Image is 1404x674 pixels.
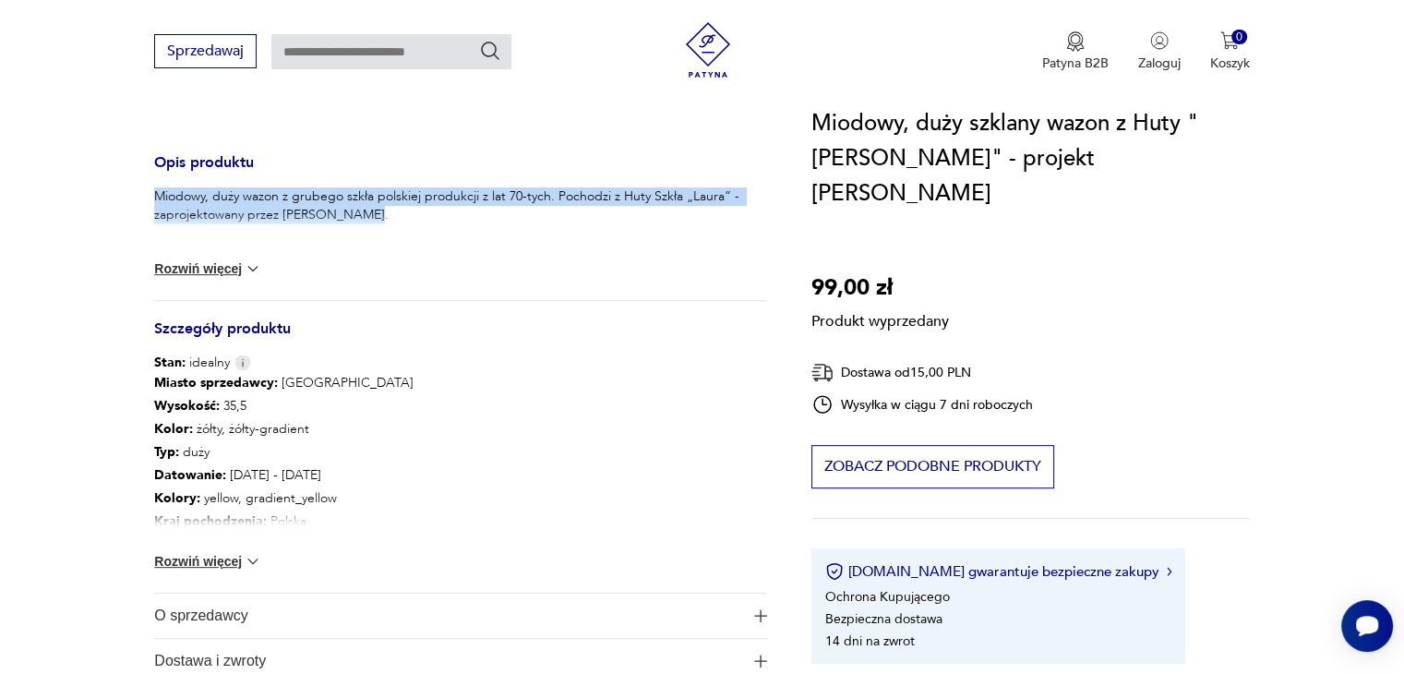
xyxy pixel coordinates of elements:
[154,441,767,464] p: duży
[154,512,267,530] b: Kraj pochodzenia :
[1138,54,1181,72] p: Zaloguj
[754,655,767,668] img: Ikona plusa
[154,420,193,438] b: Kolor:
[1167,567,1172,576] img: Ikona strzałki w prawo
[811,361,834,384] img: Ikona dostawy
[154,34,257,68] button: Sprzedawaj
[825,632,915,650] li: 14 dni na zwrot
[1231,30,1247,45] div: 0
[154,511,767,534] p: Polska
[154,372,767,395] p: [GEOGRAPHIC_DATA]
[1042,54,1109,72] p: Patyna B2B
[825,610,942,628] li: Bezpieczna dostawa
[811,361,1033,384] div: Dostawa od 15,00 PLN
[244,259,262,278] img: chevron down
[1210,54,1250,72] p: Koszyk
[154,552,261,571] button: Rozwiń więcej
[1210,31,1250,72] button: 0Koszyk
[1220,31,1239,50] img: Ikona koszyka
[154,354,186,371] b: Stan:
[154,594,741,638] span: O sprzedawcy
[811,393,1033,415] div: Wysyłka w ciągu 7 dni roboczych
[1138,31,1181,72] button: Zaloguj
[825,562,844,581] img: Ikona certyfikatu
[1042,31,1109,72] a: Ikona medaluPatyna B2B
[154,259,261,278] button: Rozwiń więcej
[154,397,220,415] b: Wysokość :
[680,22,736,78] img: Patyna - sklep z meblami i dekoracjami vintage
[154,487,767,511] p: yellow, gradient_yellow
[1042,31,1109,72] button: Patyna B2B
[154,157,767,187] h3: Opis produktu
[154,187,767,224] p: Miodowy, duży wazon z grubego szkła polskiej produkcji z lat 70-tych. Pochodzi z Huty Szkła „Laur...
[154,354,230,372] span: idealny
[154,594,767,638] button: Ikona plusaO sprzedawcy
[479,40,501,62] button: Szukaj
[154,418,767,441] p: żółty, żółty-gradient
[154,395,767,418] p: 35,5
[825,588,950,606] li: Ochrona Kupującego
[154,464,767,487] p: [DATE] - [DATE]
[154,443,179,461] b: Typ :
[811,306,949,331] p: Produkt wyprzedany
[811,445,1054,488] button: Zobacz podobne produkty
[154,323,767,354] h3: Szczegóły produktu
[754,609,767,622] img: Ikona plusa
[1150,31,1169,50] img: Ikonka użytkownika
[1066,31,1085,52] img: Ikona medalu
[234,355,251,370] img: Info icon
[154,489,200,507] b: Kolory :
[811,271,949,306] p: 99,00 zł
[154,46,257,59] a: Sprzedawaj
[154,466,226,484] b: Datowanie :
[825,562,1171,581] button: [DOMAIN_NAME] gwarantuje bezpieczne zakupy
[1341,600,1393,652] iframe: Smartsupp widget button
[811,106,1250,211] h1: Miodowy, duży szklany wazon z Huty "[PERSON_NAME]" - projekt [PERSON_NAME]
[244,552,262,571] img: chevron down
[154,374,278,391] b: Miasto sprzedawcy :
